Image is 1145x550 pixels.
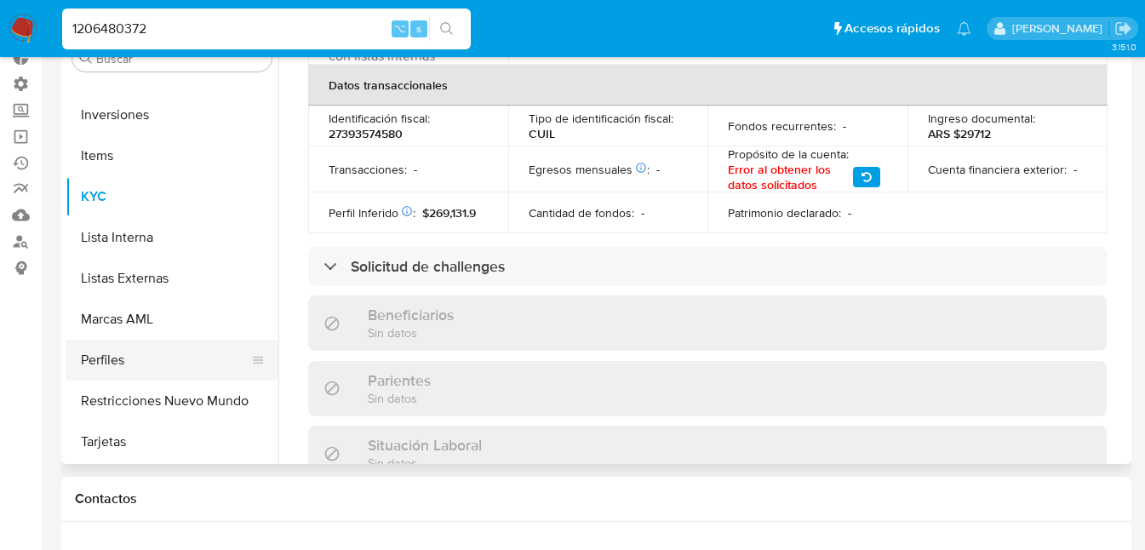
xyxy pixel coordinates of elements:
[1112,40,1136,54] span: 3.151.0
[62,18,471,40] input: Buscar usuario o caso...
[1012,20,1108,37] p: julian.dari@mercadolibre.com
[66,217,278,258] button: Lista Interna
[928,162,1067,177] p: Cuenta financiera exterior :
[351,257,505,276] h3: Solicitud de challenges
[656,162,660,177] p: -
[368,455,482,471] p: Sin datos
[848,205,851,221] p: -
[957,21,971,36] a: Notificaciones
[416,20,421,37] span: s
[728,118,836,134] p: Fondos recurrentes :
[529,126,555,141] p: CUIL
[329,205,415,221] p: Perfil Inferido :
[728,162,846,192] span: Error al obtener los datos solicitados
[96,51,265,66] input: Buscar
[728,205,841,221] p: Patrimonio declarado :
[79,51,93,65] button: Buscar
[308,247,1107,286] div: Solicitud de challenges
[66,135,278,176] button: Items
[368,324,454,341] p: Sin datos
[66,176,278,217] button: KYC
[422,204,476,221] span: $269,131.9
[368,390,431,406] p: Sin datos
[928,111,1035,126] p: Ingreso documental :
[393,20,406,37] span: ⌥
[728,146,849,162] p: Propósito de la cuenta :
[308,65,1108,106] th: Datos transaccionales
[843,118,846,134] p: -
[66,95,278,135] button: Inversiones
[641,205,644,221] p: -
[329,126,403,141] p: 27393574580
[66,340,265,381] button: Perfiles
[66,299,278,340] button: Marcas AML
[75,490,1118,507] h1: Contactos
[329,111,430,126] p: Identificación fiscal :
[529,162,650,177] p: Egresos mensuales :
[308,295,1107,351] div: BeneficiariosSin datos
[1073,162,1077,177] p: -
[66,421,278,462] button: Tarjetas
[368,306,454,324] h3: Beneficiarios
[66,258,278,299] button: Listas Externas
[66,381,278,421] button: Restricciones Nuevo Mundo
[1114,20,1132,37] a: Salir
[414,162,417,177] p: -
[308,361,1107,416] div: ParientesSin datos
[429,17,464,41] button: search-icon
[308,426,1107,481] div: Situación LaboralSin datos
[329,162,407,177] p: Transacciones :
[368,436,482,455] h3: Situación Laboral
[928,126,991,141] p: ARS $29712
[844,20,940,37] span: Accesos rápidos
[529,111,673,126] p: Tipo de identificación fiscal :
[368,371,431,390] h3: Parientes
[529,205,634,221] p: Cantidad de fondos :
